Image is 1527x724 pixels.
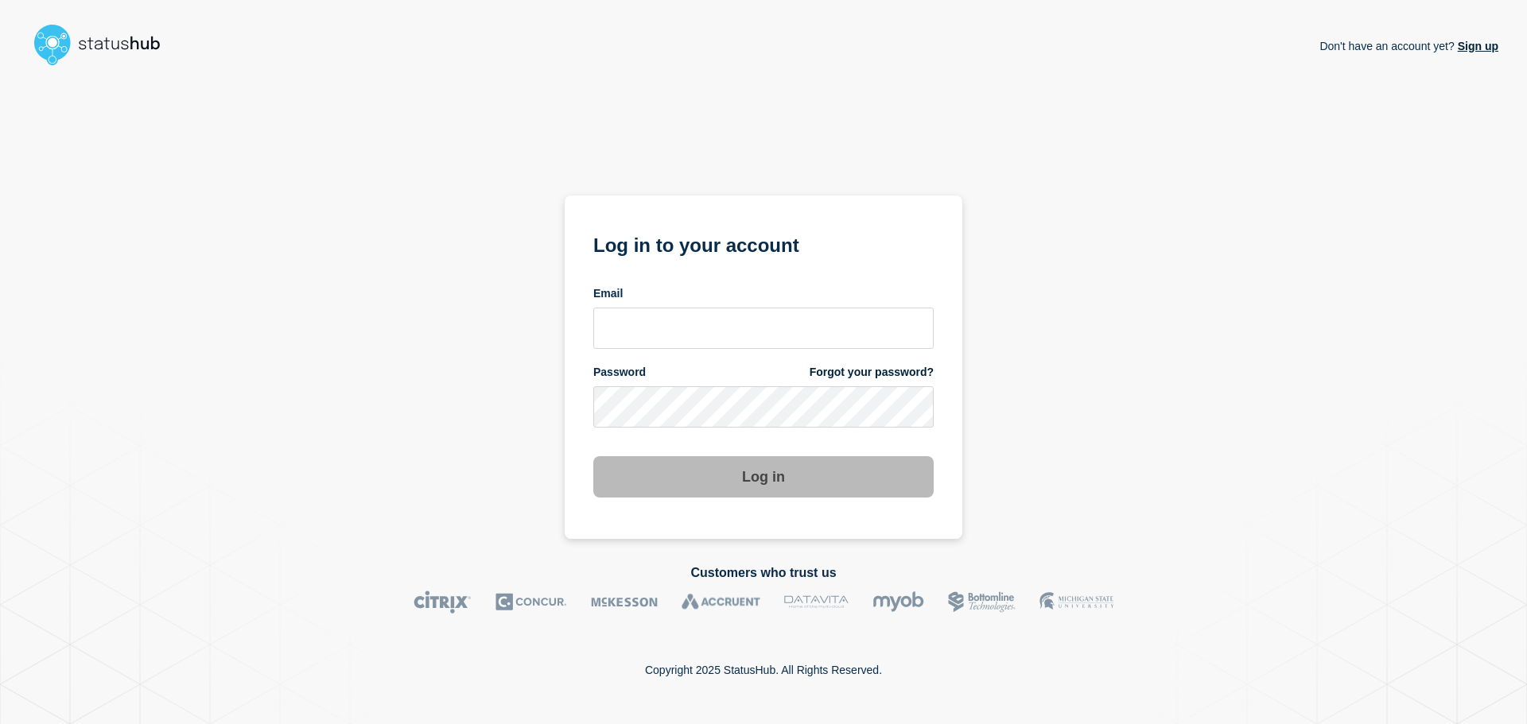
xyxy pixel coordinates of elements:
[593,308,934,349] input: email input
[29,19,180,70] img: StatusHub logo
[593,286,623,301] span: Email
[682,590,760,614] img: Accruent logo
[495,590,567,614] img: Concur logo
[591,590,658,614] img: McKesson logo
[593,365,646,380] span: Password
[645,664,882,676] p: Copyright 2025 StatusHub. All Rights Reserved.
[414,590,472,614] img: Citrix logo
[1039,590,1113,614] img: MSU logo
[1319,27,1498,65] p: Don't have an account yet?
[1455,40,1498,52] a: Sign up
[29,566,1498,580] h2: Customers who trust us
[784,590,849,614] img: DataVita logo
[593,386,934,428] input: password input
[872,590,924,614] img: myob logo
[593,456,934,498] button: Log in
[810,365,934,380] a: Forgot your password?
[593,229,934,258] h1: Log in to your account
[948,590,1016,614] img: Bottomline logo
